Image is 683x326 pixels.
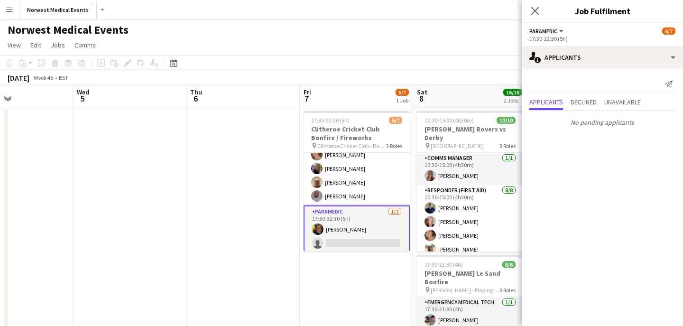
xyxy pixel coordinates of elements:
[417,185,523,314] app-card-role: Responder (First Aid)8/810:30-15:00 (4h30m)[PERSON_NAME][PERSON_NAME][PERSON_NAME][PERSON_NAME]
[431,287,499,294] span: [PERSON_NAME] - Playing fields
[31,74,55,81] span: Week 45
[8,73,29,83] div: [DATE]
[77,88,89,96] span: Wed
[504,97,522,104] div: 2 Jobs
[396,97,408,104] div: 1 Job
[8,41,21,49] span: View
[425,261,463,268] span: 17:30-21:30 (4h)
[304,205,410,253] app-card-role: Paramedic1/217:30-22:30 (5h)[PERSON_NAME]
[311,117,350,124] span: 17:30-22:30 (5h)
[317,142,386,149] span: Clitheroe Cricket Club - Bonfire & Fireworks
[51,41,65,49] span: Jobs
[302,93,311,104] span: 7
[502,261,516,268] span: 6/6
[417,111,523,251] app-job-card: 10:30-15:00 (4h30m)10/10[PERSON_NAME] Rovers vs Derby [GEOGRAPHIC_DATA]3 RolesComms Manager1/110:...
[304,111,410,251] app-job-card: 17:30-22:30 (5h)6/7Clitheroe Cricket Club Bonfire / Fireworks Clitheroe Cricket Club - Bonfire & ...
[386,142,402,149] span: 3 Roles
[529,28,557,35] span: Paramedic
[27,39,45,51] a: Edit
[389,117,402,124] span: 6/7
[19,0,97,19] button: Norwest Medical Events
[189,93,202,104] span: 6
[522,46,683,69] div: Applicants
[431,142,483,149] span: [GEOGRAPHIC_DATA]
[425,117,474,124] span: 10:30-15:00 (4h30m)
[304,125,410,142] h3: Clitheroe Cricket Club Bonfire / Fireworks
[190,88,202,96] span: Thu
[497,117,516,124] span: 10/10
[59,74,68,81] div: BST
[417,153,523,185] app-card-role: Comms Manager1/110:30-15:00 (4h30m)[PERSON_NAME]
[417,88,427,96] span: Sat
[604,99,641,105] span: Unavailable
[522,114,683,130] p: No pending applicants
[304,88,311,96] span: Fri
[571,99,597,105] span: Declined
[30,41,41,49] span: Edit
[662,28,675,35] span: 6/7
[499,287,516,294] span: 3 Roles
[417,269,523,286] h3: [PERSON_NAME] Le Sand Bonfire
[529,99,563,105] span: Applicants
[499,142,516,149] span: 3 Roles
[71,39,100,51] a: Comms
[304,132,410,205] app-card-role: First Responder (Medical)4/417:30-22:30 (5h)[PERSON_NAME][PERSON_NAME][PERSON_NAME][PERSON_NAME]
[503,89,522,96] span: 16/16
[415,93,427,104] span: 8
[417,125,523,142] h3: [PERSON_NAME] Rovers vs Derby
[74,41,96,49] span: Comms
[529,28,565,35] button: Paramedic
[522,5,683,17] h3: Job Fulfilment
[8,23,129,37] h1: Norwest Medical Events
[47,39,69,51] a: Jobs
[4,39,25,51] a: View
[529,35,675,42] div: 17:30-22:30 (5h)
[75,93,89,104] span: 5
[396,89,409,96] span: 6/7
